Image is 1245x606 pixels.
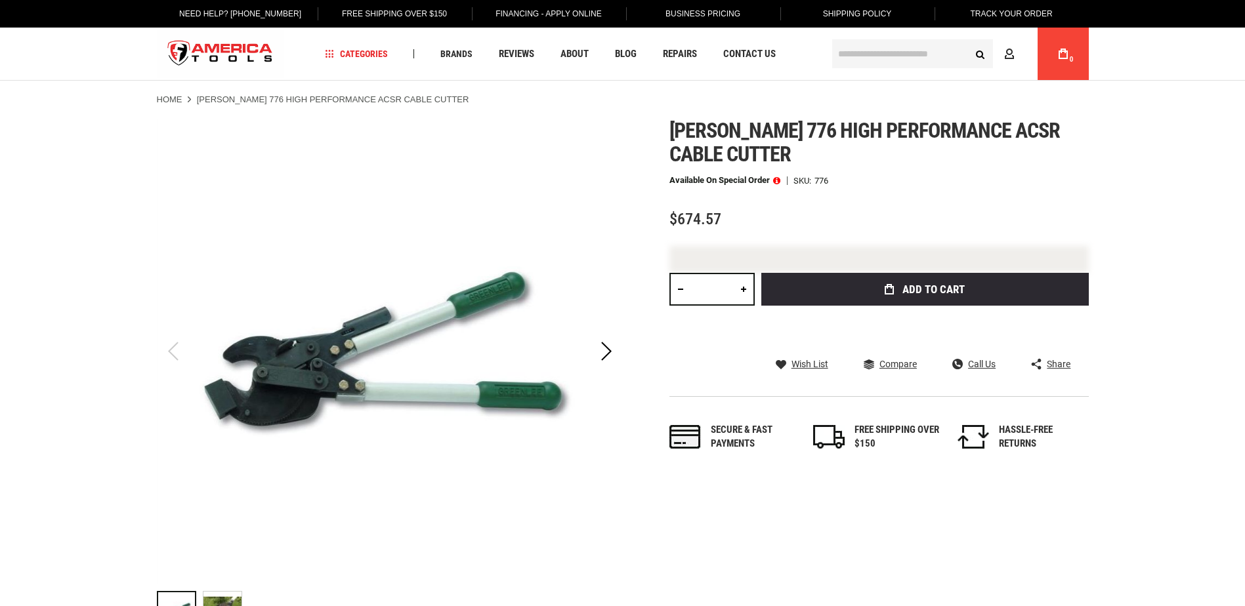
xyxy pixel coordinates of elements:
[319,45,394,63] a: Categories
[791,359,828,369] span: Wish List
[560,49,589,59] span: About
[717,45,782,63] a: Contact Us
[157,30,284,79] img: America Tools
[855,423,940,451] div: FREE SHIPPING OVER $150
[823,9,892,18] span: Shipping Policy
[157,119,623,584] img: GREENLEE 776 HIGH PERFORMANCE ACSR CABLE CUTTER
[493,45,540,63] a: Reviews
[952,358,996,370] a: Call Us
[723,49,776,59] span: Contact Us
[968,359,996,369] span: Call Us
[157,30,284,79] a: store logo
[793,176,814,185] strong: SKU
[1070,56,1074,63] span: 0
[157,94,182,106] a: Home
[669,425,701,449] img: payments
[434,45,478,63] a: Brands
[657,45,703,63] a: Repairs
[879,359,917,369] span: Compare
[669,210,721,228] span: $674.57
[440,49,473,58] span: Brands
[958,425,989,449] img: returns
[864,358,917,370] a: Compare
[776,358,828,370] a: Wish List
[814,176,828,185] div: 776
[499,49,534,59] span: Reviews
[663,49,697,59] span: Repairs
[197,94,469,104] strong: [PERSON_NAME] 776 HIGH PERFORMANCE ACSR CABLE CUTTER
[902,284,965,295] span: Add to Cart
[615,49,637,59] span: Blog
[590,119,623,584] div: Next
[999,423,1084,451] div: HASSLE-FREE RETURNS
[609,45,643,63] a: Blog
[1047,359,1070,369] span: Share
[1051,28,1076,80] a: 0
[669,176,780,185] p: Available on Special Order
[761,273,1089,306] button: Add to Cart
[968,41,993,66] button: Search
[325,49,388,58] span: Categories
[813,425,845,449] img: shipping
[711,423,796,451] div: Secure & fast payments
[669,118,1061,167] span: [PERSON_NAME] 776 high performance acsr cable cutter
[555,45,595,63] a: About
